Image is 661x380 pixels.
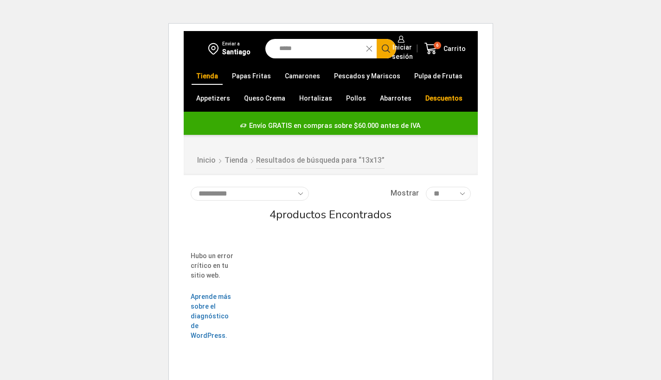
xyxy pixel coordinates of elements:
a: Queso Crema [239,89,290,107]
a: Pescados y Mariscos [329,67,405,85]
nav: Breadcrumb [197,142,385,168]
a: 6 Carrito [422,38,468,59]
a: Abarrotes [375,89,416,107]
a: Pulpa de Frutas [410,67,467,85]
h1: Resultados de búsqueda para “13x13” [256,156,385,168]
a: Descuentos [421,89,467,107]
span: 4 [270,207,276,222]
a: Tienda [192,67,223,85]
p: Hubo un error crítico en tu sitio web. [191,251,236,280]
a: Camarones [280,67,325,85]
div: Santiago [222,47,250,57]
a: Tienda [224,155,248,166]
img: address-field-icon.svg [208,41,222,57]
span: productos encontrados [276,207,391,222]
a: Pollos [341,89,371,107]
a: Iniciar sesión [387,31,413,66]
a: Aprende más sobre el diagnóstico de WordPress. [191,293,231,339]
a: Inicio [197,155,216,166]
span: Iniciar sesión [390,43,413,61]
span: Mostrar [391,188,419,199]
span: 6 [434,42,441,49]
a: Hortalizas [295,89,337,107]
button: Search button [377,39,396,58]
a: Appetizers [192,89,235,107]
div: Enviar a [222,41,250,47]
select: Pedido de la tienda [191,187,309,201]
span: Carrito [441,44,466,53]
a: Papas Fritas [227,67,276,85]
